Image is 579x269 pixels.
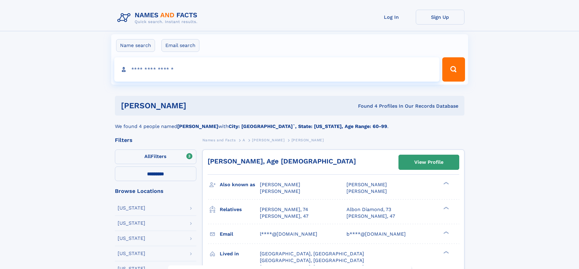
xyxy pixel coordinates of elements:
[220,180,260,190] h3: Also known as
[121,102,272,109] h1: [PERSON_NAME]
[346,206,391,213] a: Albon Diamond, 73
[442,181,449,185] div: ❯
[115,150,196,164] label: Filters
[252,138,284,142] span: [PERSON_NAME]
[229,123,387,129] b: City: [GEOGRAPHIC_DATA]`, State: [US_STATE], Age Range: 60-99
[118,236,145,241] div: [US_STATE]
[442,230,449,234] div: ❯
[346,188,387,194] span: [PERSON_NAME]
[118,221,145,226] div: [US_STATE]
[220,229,260,239] h3: Email
[220,249,260,259] h3: Lived in
[414,155,443,169] div: View Profile
[442,206,449,210] div: ❯
[243,136,245,144] a: A
[177,123,218,129] b: [PERSON_NAME]
[116,39,155,52] label: Name search
[442,57,465,82] button: Search Button
[243,138,245,142] span: A
[260,213,308,220] a: [PERSON_NAME], 47
[252,136,284,144] a: [PERSON_NAME]
[115,188,196,194] div: Browse Locations
[202,136,236,144] a: Names and Facts
[161,39,199,52] label: Email search
[346,182,387,187] span: [PERSON_NAME]
[260,182,300,187] span: [PERSON_NAME]
[260,188,300,194] span: [PERSON_NAME]
[416,10,464,25] a: Sign Up
[442,250,449,254] div: ❯
[272,103,458,109] div: Found 4 Profiles In Our Records Database
[208,157,356,165] a: [PERSON_NAME], Age [DEMOGRAPHIC_DATA]
[118,206,145,210] div: [US_STATE]
[118,251,145,256] div: [US_STATE]
[144,153,151,159] span: All
[115,10,202,26] img: Logo Names and Facts
[114,57,440,82] input: search input
[260,257,364,263] span: [GEOGRAPHIC_DATA], [GEOGRAPHIC_DATA]
[367,10,416,25] a: Log In
[260,206,308,213] a: [PERSON_NAME], 74
[399,155,459,170] a: View Profile
[115,137,196,143] div: Filters
[346,213,395,220] a: [PERSON_NAME], 47
[220,204,260,215] h3: Relatives
[291,138,324,142] span: [PERSON_NAME]
[260,251,364,257] span: [GEOGRAPHIC_DATA], [GEOGRAPHIC_DATA]
[115,116,464,130] div: We found 4 people named with .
